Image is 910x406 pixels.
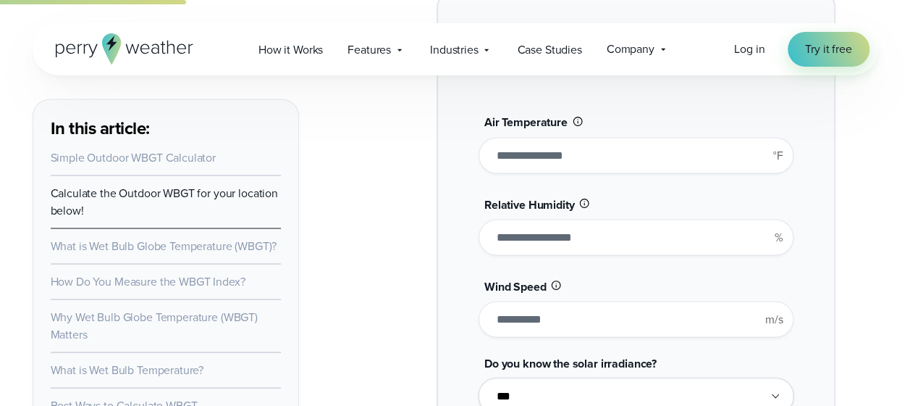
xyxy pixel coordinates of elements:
a: Simple Outdoor WBGT Calculator [51,149,216,165]
span: Wind Speed [484,278,547,294]
a: Log in [734,41,764,58]
a: Why Wet Bulb Globe Temperature (WBGT) Matters [51,308,258,342]
a: Calculate the Outdoor WBGT for your location below! [51,184,278,218]
a: How Do You Measure the WBGT Index? [51,273,245,289]
a: Case Studies [505,35,594,65]
span: Features [347,41,391,59]
span: Relative Humidity [484,196,574,212]
span: Do you know the solar irradiance? [484,355,657,371]
span: Try it free [805,41,851,58]
span: Log in [734,41,764,57]
h3: In this article: [51,117,281,140]
a: How it Works [246,35,335,65]
span: Industries [430,41,479,59]
a: Try it free [788,32,869,67]
span: Company [607,41,654,58]
span: How it Works [258,41,323,59]
a: What is Wet Bulb Globe Temperature (WBGT)? [51,237,277,254]
span: Case Studies [517,41,581,59]
span: Air Temperature [484,114,568,130]
a: What is Wet Bulb Temperature? [51,361,204,378]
